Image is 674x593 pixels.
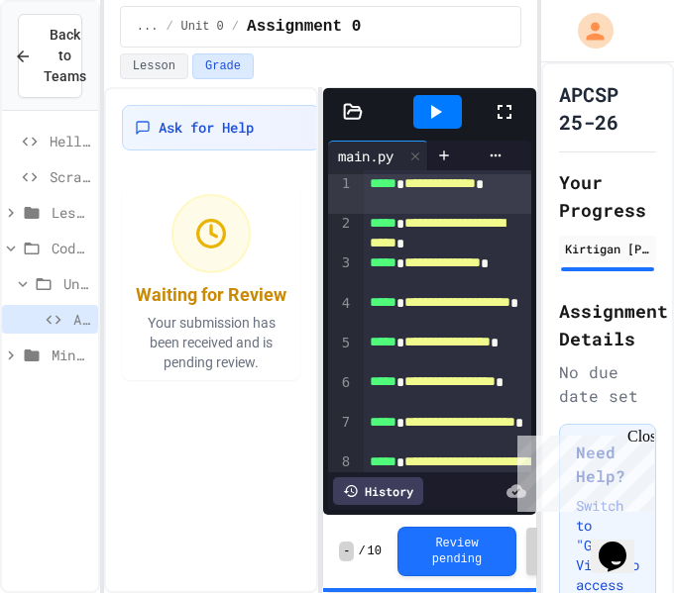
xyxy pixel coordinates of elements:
[565,240,650,257] div: Kirtigan [PERSON_NAME]
[328,413,353,452] div: 7
[328,294,353,334] div: 4
[339,542,354,561] span: -
[559,168,656,224] h2: Your Progress
[52,238,90,258] span: Coding Assignments
[328,253,353,293] div: 3
[166,19,172,35] span: /
[50,166,90,187] span: Scratch Pad
[130,313,292,372] p: Your submission has been received and is pending review.
[63,273,90,294] span: Unit 0
[52,202,90,223] span: Lessons
[328,214,353,253] div: 2
[181,19,224,35] span: Unit 0
[509,428,654,512] iframe: chat widget
[559,80,656,136] h1: APCSP 25-26
[397,527,516,576] button: Review pending
[44,25,86,87] span: Back to Teams
[591,514,654,573] iframe: chat widget
[328,452,353,512] div: 8
[247,15,361,39] span: Assignment 0
[328,334,353,373] div: 5
[8,8,137,126] div: Chat with us now!Close
[328,174,353,214] div: 1
[368,544,382,559] span: 10
[192,53,254,79] button: Grade
[159,118,254,138] span: Ask for Help
[73,309,90,330] span: Assignment 0
[333,477,423,505] div: History
[328,373,353,413] div: 6
[120,53,188,79] button: Lesson
[557,8,618,53] div: My Account
[136,281,286,309] div: Waiting for Review
[328,146,403,166] div: main.py
[358,544,365,559] span: /
[137,19,159,35] span: ...
[559,360,656,408] div: No due date set
[232,19,239,35] span: /
[50,131,90,151] span: Hello World
[52,345,90,365] span: Mini-Practice
[559,297,656,352] h2: Assignment Details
